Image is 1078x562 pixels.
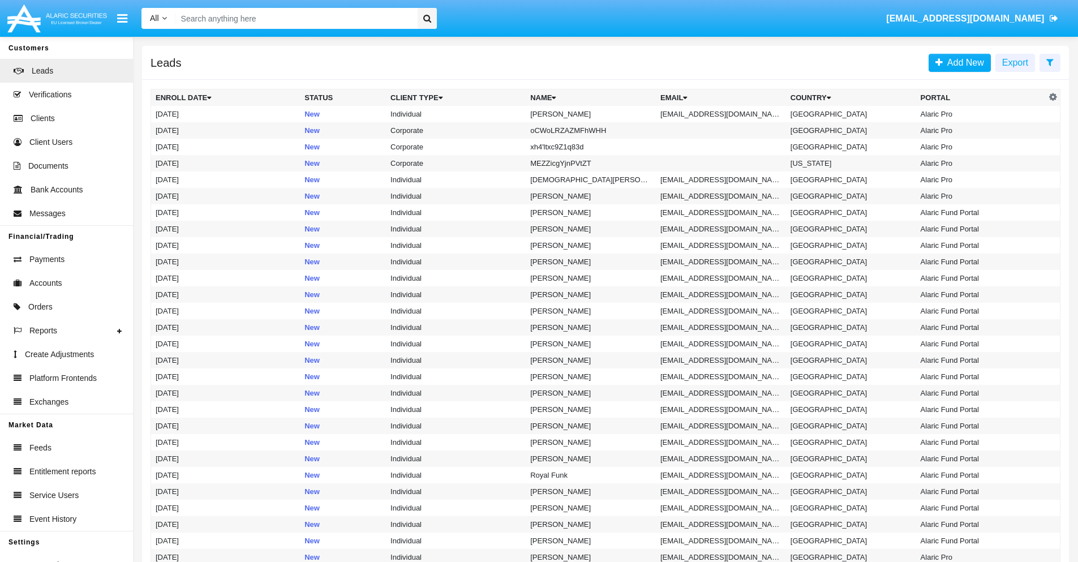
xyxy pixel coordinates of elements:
td: [DATE] [151,533,300,549]
td: Individual [386,418,526,434]
td: Individual [386,286,526,303]
td: New [300,434,386,451]
span: Accounts [29,277,62,289]
td: [EMAIL_ADDRESS][DOMAIN_NAME] [656,106,786,122]
span: All [150,14,159,23]
td: [DATE] [151,303,300,319]
td: [DATE] [151,286,300,303]
td: [DATE] [151,237,300,254]
td: Individual [386,106,526,122]
td: [GEOGRAPHIC_DATA] [786,500,916,516]
td: [EMAIL_ADDRESS][DOMAIN_NAME] [656,254,786,270]
td: [PERSON_NAME] [526,336,656,352]
span: Bank Accounts [31,184,83,196]
td: [GEOGRAPHIC_DATA] [786,336,916,352]
td: Alaric Pro [916,139,1046,155]
td: [EMAIL_ADDRESS][DOMAIN_NAME] [656,500,786,516]
td: Individual [386,467,526,483]
td: Alaric Pro [916,122,1046,139]
th: Portal [916,89,1046,106]
span: Orders [28,301,53,313]
td: [PERSON_NAME] [526,418,656,434]
td: Alaric Fund Portal [916,319,1046,336]
td: [GEOGRAPHIC_DATA] [786,319,916,336]
td: [GEOGRAPHIC_DATA] [786,122,916,139]
td: [PERSON_NAME] [526,270,656,286]
td: New [300,336,386,352]
td: Individual [386,270,526,286]
td: New [300,401,386,418]
span: Payments [29,254,65,265]
td: New [300,122,386,139]
td: [PERSON_NAME] [526,352,656,368]
td: Alaric Fund Portal [916,303,1046,319]
td: [GEOGRAPHIC_DATA] [786,254,916,270]
td: [PERSON_NAME] [526,319,656,336]
td: Alaric Fund Portal [916,434,1046,451]
td: Alaric Fund Portal [916,385,1046,401]
td: [GEOGRAPHIC_DATA] [786,204,916,221]
td: [EMAIL_ADDRESS][DOMAIN_NAME] [656,434,786,451]
td: New [300,204,386,221]
td: Individual [386,188,526,204]
td: [GEOGRAPHIC_DATA] [786,106,916,122]
td: Individual [386,516,526,533]
td: Alaric Pro [916,106,1046,122]
td: [GEOGRAPHIC_DATA] [786,418,916,434]
span: Leads [32,65,53,77]
td: Individual [386,451,526,467]
td: [DATE] [151,483,300,500]
td: [PERSON_NAME] [526,500,656,516]
td: Individual [386,237,526,254]
td: Individual [386,221,526,237]
td: [GEOGRAPHIC_DATA] [786,467,916,483]
td: [PERSON_NAME] [526,254,656,270]
td: oCWoLRZAZMFhWHH [526,122,656,139]
span: Feeds [29,442,51,454]
td: Corporate [386,155,526,171]
td: Alaric Fund Portal [916,368,1046,385]
td: [DATE] [151,500,300,516]
td: [EMAIL_ADDRESS][DOMAIN_NAME] [656,188,786,204]
td: [US_STATE] [786,155,916,171]
td: [PERSON_NAME] [526,434,656,451]
td: Individual [386,303,526,319]
td: New [300,368,386,385]
td: Royal Funk [526,467,656,483]
td: Individual [386,483,526,500]
td: [EMAIL_ADDRESS][DOMAIN_NAME] [656,221,786,237]
td: Alaric Fund Portal [916,418,1046,434]
span: [EMAIL_ADDRESS][DOMAIN_NAME] [886,14,1044,23]
td: [GEOGRAPHIC_DATA] [786,303,916,319]
td: New [300,155,386,171]
td: Individual [386,533,526,549]
a: Add New [929,54,991,72]
td: [GEOGRAPHIC_DATA] [786,401,916,418]
td: [DATE] [151,254,300,270]
td: [DATE] [151,139,300,155]
td: [GEOGRAPHIC_DATA] [786,352,916,368]
td: [EMAIL_ADDRESS][DOMAIN_NAME] [656,204,786,221]
td: New [300,237,386,254]
td: [GEOGRAPHIC_DATA] [786,385,916,401]
td: [GEOGRAPHIC_DATA] [786,434,916,451]
td: Alaric Fund Portal [916,286,1046,303]
td: [DATE] [151,188,300,204]
td: Individual [386,204,526,221]
td: [DEMOGRAPHIC_DATA][PERSON_NAME] [526,171,656,188]
td: Alaric Pro [916,188,1046,204]
td: [DATE] [151,418,300,434]
td: [EMAIL_ADDRESS][DOMAIN_NAME] [656,401,786,418]
td: Individual [386,500,526,516]
td: [DATE] [151,467,300,483]
td: [DATE] [151,204,300,221]
td: Alaric Pro [916,171,1046,188]
span: Event History [29,513,76,525]
h5: Leads [151,58,182,67]
td: Individual [386,336,526,352]
td: [DATE] [151,122,300,139]
td: Alaric Pro [916,155,1046,171]
th: Country [786,89,916,106]
td: [GEOGRAPHIC_DATA] [786,221,916,237]
td: Individual [386,401,526,418]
